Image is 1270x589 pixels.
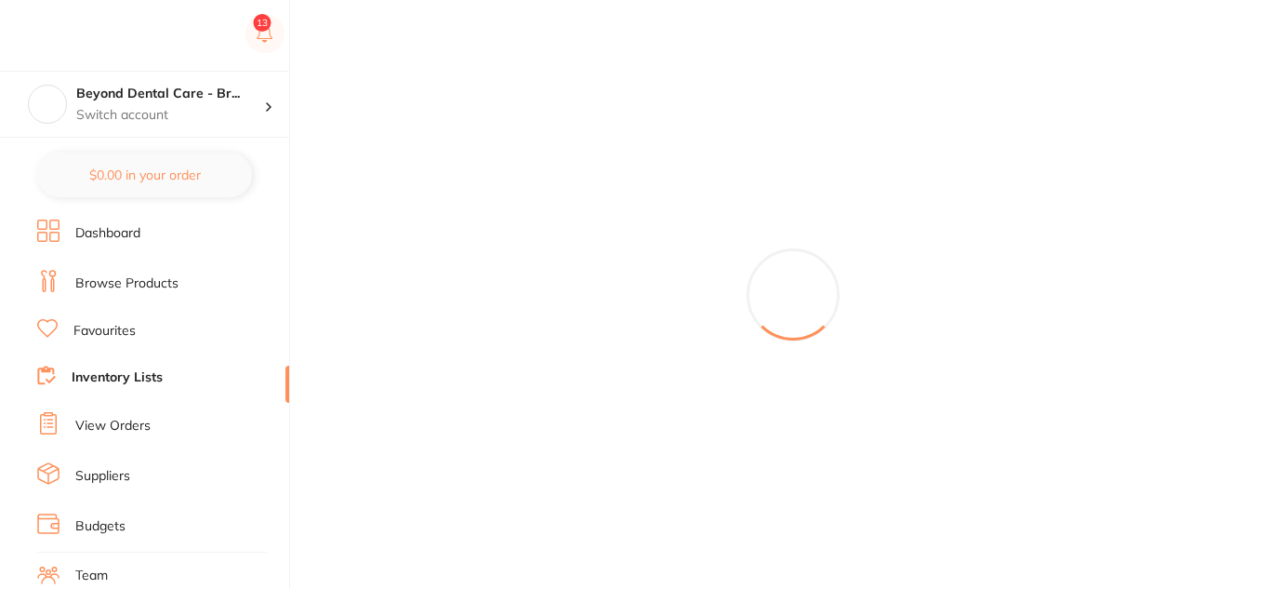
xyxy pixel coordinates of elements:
a: Restocq Logo [37,14,156,57]
a: Suppliers [75,467,130,486]
a: Team [75,567,108,585]
img: Restocq Logo [37,24,156,47]
a: Favourites [73,322,136,341]
p: Switch account [76,106,264,125]
a: Dashboard [75,224,140,243]
a: Browse Products [75,274,179,293]
a: Inventory Lists [72,368,163,387]
img: Beyond Dental Care - Brighton [29,86,66,123]
a: Budgets [75,517,126,536]
h4: Beyond Dental Care - Brighton [76,85,264,103]
a: View Orders [75,417,151,435]
button: $0.00 in your order [37,153,252,197]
